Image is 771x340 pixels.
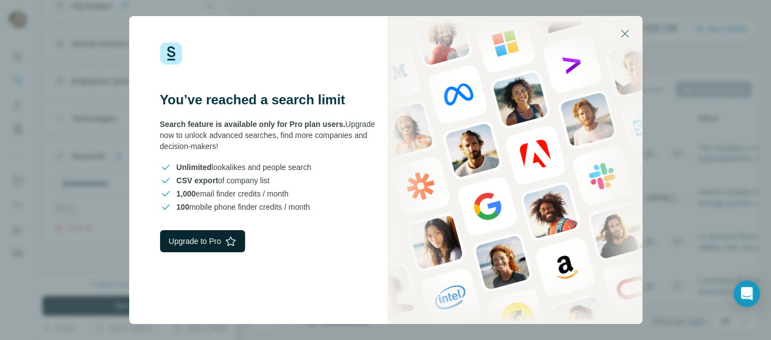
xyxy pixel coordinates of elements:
[160,42,182,65] img: Surfe Logo
[177,188,289,199] span: email finder credits / month
[177,162,311,173] span: lookalikes and people search
[160,230,246,252] button: Upgrade to Pro
[177,176,218,185] span: CSV export
[177,203,189,211] span: 100
[160,120,345,129] span: Search feature is available only for Pro plan users.
[177,189,196,198] span: 1,000
[160,91,386,109] h3: You’ve reached a search limit
[177,163,212,172] span: Unlimited
[733,280,760,307] div: Open Intercom Messenger
[160,119,386,152] div: Upgrade now to unlock advanced searches, find more companies and decision-makers!
[177,175,270,186] span: of company list
[177,201,310,212] span: mobile phone finder credits / month
[387,16,642,324] img: Surfe Stock Photo - showing people and technologies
